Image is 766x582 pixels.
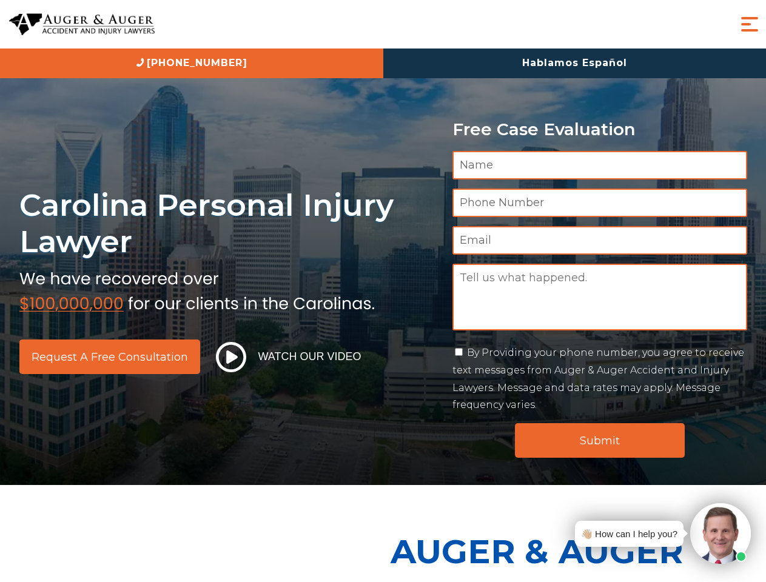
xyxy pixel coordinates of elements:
[581,526,677,542] div: 👋🏼 How can I help you?
[391,521,759,581] p: Auger & Auger
[690,503,751,564] img: Intaker widget Avatar
[32,352,188,363] span: Request a Free Consultation
[737,12,762,36] button: Menu
[19,187,438,260] h1: Carolina Personal Injury Lawyer
[19,266,375,312] img: sub text
[19,339,200,374] a: Request a Free Consultation
[452,226,747,255] input: Email
[9,13,155,36] img: Auger & Auger Accident and Injury Lawyers Logo
[452,189,747,217] input: Phone Number
[452,347,744,410] label: By Providing your phone number, you agree to receive text messages from Auger & Auger Accident an...
[452,120,747,139] p: Free Case Evaluation
[515,423,685,458] input: Submit
[212,341,365,373] button: Watch Our Video
[452,151,747,179] input: Name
